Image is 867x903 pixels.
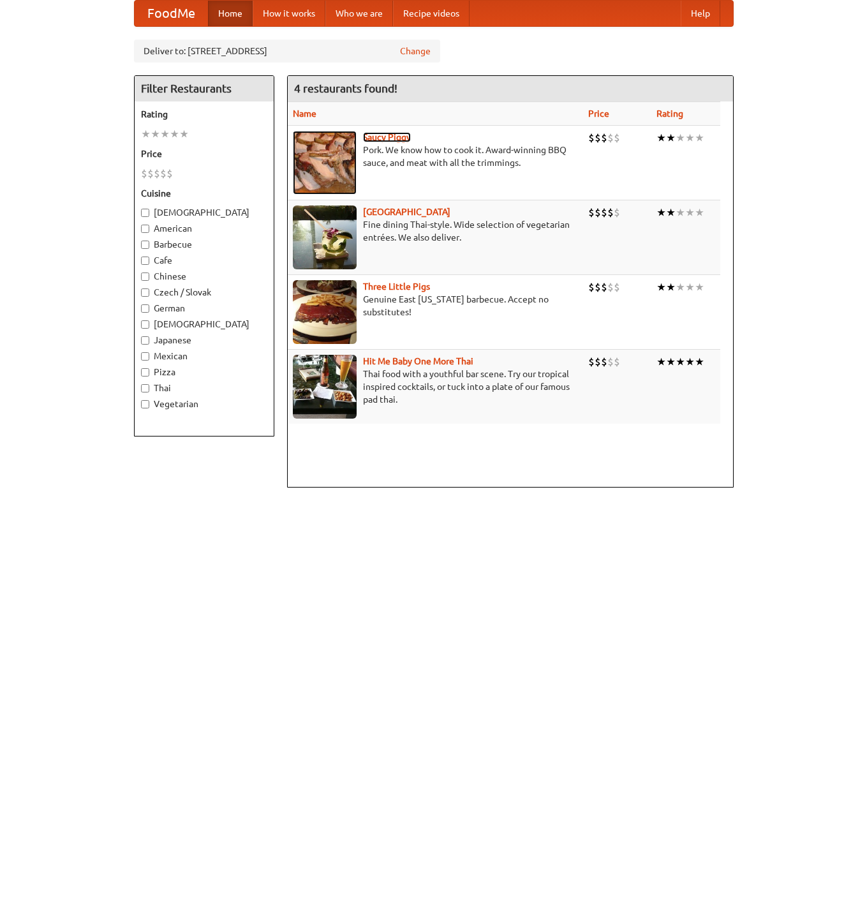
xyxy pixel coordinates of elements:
[681,1,720,26] a: Help
[141,272,149,281] input: Chinese
[141,108,267,121] h5: Rating
[607,355,614,369] li: $
[141,352,149,361] input: Mexican
[293,144,579,169] p: Pork. We know how to cook it. Award-winning BBQ sauce, and meat with all the trimmings.
[141,241,149,249] input: Barbecue
[614,280,620,294] li: $
[293,355,357,419] img: babythai.jpg
[141,336,149,345] input: Japanese
[141,320,149,329] input: [DEMOGRAPHIC_DATA]
[614,205,620,220] li: $
[676,355,685,369] li: ★
[293,131,357,195] img: saucy.jpg
[588,205,595,220] li: $
[134,40,440,63] div: Deliver to: [STREET_ADDRESS]
[695,131,704,145] li: ★
[141,368,149,377] input: Pizza
[656,280,666,294] li: ★
[208,1,253,26] a: Home
[141,302,267,315] label: German
[363,132,411,142] a: Saucy Piggy
[293,368,579,406] p: Thai food with a youthful bar scene. Try our tropical inspired cocktails, or tuck into a plate of...
[179,127,189,141] li: ★
[151,127,160,141] li: ★
[676,205,685,220] li: ★
[656,131,666,145] li: ★
[135,1,208,26] a: FoodMe
[141,334,267,347] label: Japanese
[393,1,470,26] a: Recipe videos
[685,205,695,220] li: ★
[614,355,620,369] li: $
[141,127,151,141] li: ★
[325,1,393,26] a: Who we are
[160,127,170,141] li: ★
[695,205,704,220] li: ★
[154,167,160,181] li: $
[601,355,607,369] li: $
[141,288,149,297] input: Czech / Slovak
[363,356,473,366] b: Hit Me Baby One More Thai
[676,280,685,294] li: ★
[141,366,267,378] label: Pizza
[588,108,609,119] a: Price
[141,147,267,160] h5: Price
[141,254,267,267] label: Cafe
[141,225,149,233] input: American
[595,280,601,294] li: $
[666,280,676,294] li: ★
[363,281,430,292] a: Three Little Pigs
[588,355,595,369] li: $
[141,400,149,408] input: Vegetarian
[141,167,147,181] li: $
[601,205,607,220] li: $
[141,318,267,331] label: [DEMOGRAPHIC_DATA]
[170,127,179,141] li: ★
[685,131,695,145] li: ★
[601,131,607,145] li: $
[607,131,614,145] li: $
[141,384,149,392] input: Thai
[595,355,601,369] li: $
[656,108,683,119] a: Rating
[656,205,666,220] li: ★
[167,167,173,181] li: $
[601,280,607,294] li: $
[400,45,431,57] a: Change
[614,131,620,145] li: $
[695,355,704,369] li: ★
[685,355,695,369] li: ★
[141,304,149,313] input: German
[293,218,579,244] p: Fine dining Thai-style. Wide selection of vegetarian entrées. We also deliver.
[588,131,595,145] li: $
[135,76,274,101] h4: Filter Restaurants
[293,108,316,119] a: Name
[676,131,685,145] li: ★
[595,131,601,145] li: $
[141,206,267,219] label: [DEMOGRAPHIC_DATA]
[141,398,267,410] label: Vegetarian
[253,1,325,26] a: How it works
[141,257,149,265] input: Cafe
[607,205,614,220] li: $
[141,222,267,235] label: American
[141,238,267,251] label: Barbecue
[588,280,595,294] li: $
[294,82,397,94] ng-pluralize: 4 restaurants found!
[666,355,676,369] li: ★
[293,280,357,344] img: littlepigs.jpg
[141,382,267,394] label: Thai
[141,209,149,217] input: [DEMOGRAPHIC_DATA]
[656,355,666,369] li: ★
[141,286,267,299] label: Czech / Slovak
[293,293,579,318] p: Genuine East [US_STATE] barbecue. Accept no substitutes!
[293,205,357,269] img: satay.jpg
[160,167,167,181] li: $
[607,280,614,294] li: $
[147,167,154,181] li: $
[363,207,450,217] a: [GEOGRAPHIC_DATA]
[141,270,267,283] label: Chinese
